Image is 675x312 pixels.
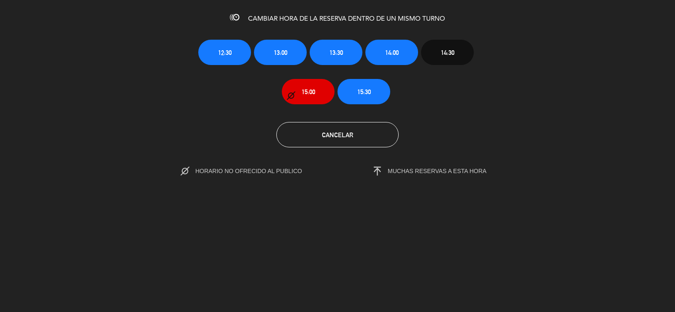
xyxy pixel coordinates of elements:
span: HORARIO NO OFRECIDO AL PUBLICO [195,168,320,174]
span: 14:00 [385,48,399,57]
button: 14:00 [365,40,418,65]
span: Cancelar [322,131,353,138]
span: MUCHAS RESERVAS A ESTA HORA [388,168,486,174]
button: 13:00 [254,40,307,65]
button: 14:30 [421,40,474,65]
span: 13:30 [329,48,343,57]
span: 15:30 [357,87,371,97]
button: 15:00 [282,79,335,104]
span: CAMBIAR HORA DE LA RESERVA DENTRO DE UN MISMO TURNO [248,16,445,22]
span: 13:00 [274,48,287,57]
span: 15:00 [302,87,315,97]
span: 12:30 [218,48,232,57]
button: Cancelar [276,122,399,147]
button: 13:30 [310,40,362,65]
button: 12:30 [198,40,251,65]
button: 15:30 [337,79,390,104]
span: 14:30 [441,48,454,57]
